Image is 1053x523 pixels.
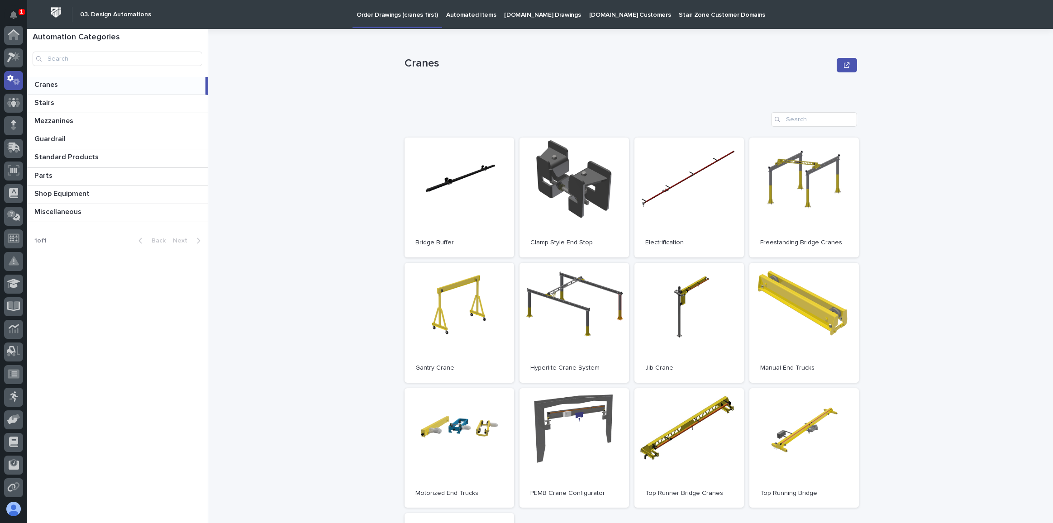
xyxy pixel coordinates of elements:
[20,9,23,15] p: 1
[405,138,514,257] a: Bridge Buffer
[405,263,514,383] a: Gantry Crane
[34,115,75,125] p: Mezzanines
[405,388,514,508] a: Motorized End Trucks
[27,204,208,222] a: MiscellaneousMiscellaneous
[405,57,834,70] p: Cranes
[34,170,54,180] p: Parts
[27,95,208,113] a: StairsStairs
[760,239,848,247] p: Freestanding Bridge Cranes
[34,151,100,162] p: Standard Products
[27,168,208,186] a: PartsParts
[519,138,629,257] a: Clamp Style End Stop
[33,52,202,66] input: Search
[519,388,629,508] a: PEMB Crane Configurator
[749,138,859,257] a: Freestanding Bridge Cranes
[771,112,857,127] input: Search
[760,490,848,497] p: Top Running Bridge
[27,186,208,204] a: Shop EquipmentShop Equipment
[749,388,859,508] a: Top Running Bridge
[634,138,744,257] a: Electrification
[27,77,208,95] a: CranesCranes
[634,263,744,383] a: Jib Crane
[760,364,848,372] p: Manual End Trucks
[80,11,151,19] h2: 03. Design Automations
[749,263,859,383] a: Manual End Trucks
[34,97,56,107] p: Stairs
[530,239,618,247] p: Clamp Style End Stop
[645,490,733,497] p: Top Runner Bridge Cranes
[34,133,67,143] p: Guardrail
[27,131,208,149] a: GuardrailGuardrail
[415,490,503,497] p: Motorized End Trucks
[34,188,91,198] p: Shop Equipment
[27,149,208,167] a: Standard ProductsStandard Products
[33,33,202,43] h1: Automation Categories
[4,499,23,518] button: users-avatar
[27,113,208,131] a: MezzaninesMezzanines
[34,206,83,216] p: Miscellaneous
[519,263,629,383] a: Hyperlite Crane System
[27,230,54,252] p: 1 of 1
[48,4,64,21] img: Workspace Logo
[146,238,166,244] span: Back
[634,388,744,508] a: Top Runner Bridge Cranes
[4,5,23,24] button: Notifications
[131,237,169,245] button: Back
[11,11,23,25] div: Notifications1
[415,364,503,372] p: Gantry Crane
[645,364,733,372] p: Jib Crane
[645,239,733,247] p: Electrification
[415,239,503,247] p: Bridge Buffer
[530,490,618,497] p: PEMB Crane Configurator
[173,238,193,244] span: Next
[169,237,208,245] button: Next
[34,79,60,89] p: Cranes
[530,364,618,372] p: Hyperlite Crane System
